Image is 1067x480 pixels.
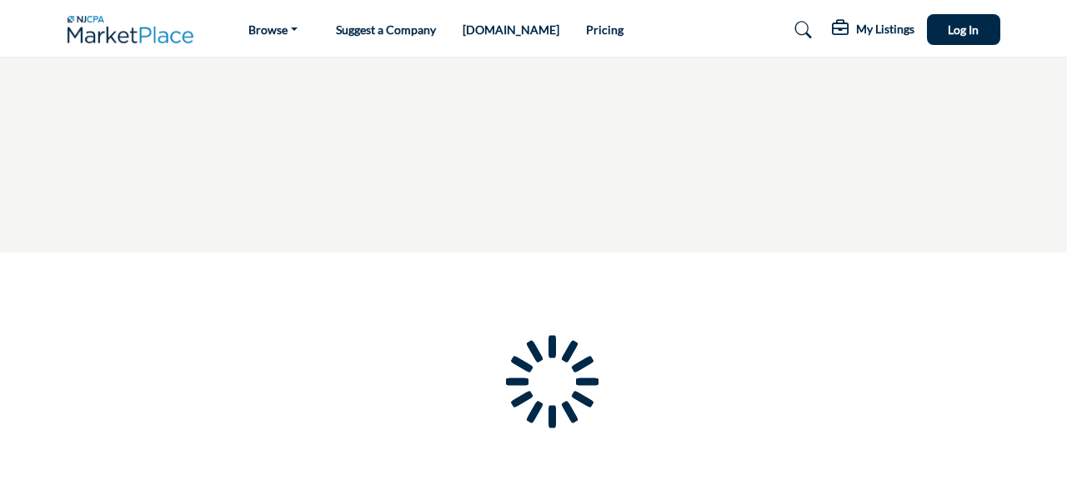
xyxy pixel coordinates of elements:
[68,16,203,43] img: Site Logo
[856,22,914,37] h5: My Listings
[832,20,914,40] div: My Listings
[336,22,436,37] a: Suggest a Company
[927,14,1000,45] button: Log In
[586,22,624,37] a: Pricing
[237,18,309,42] a: Browse
[463,22,559,37] a: [DOMAIN_NAME]
[948,22,979,37] span: Log In
[779,17,823,43] a: Search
